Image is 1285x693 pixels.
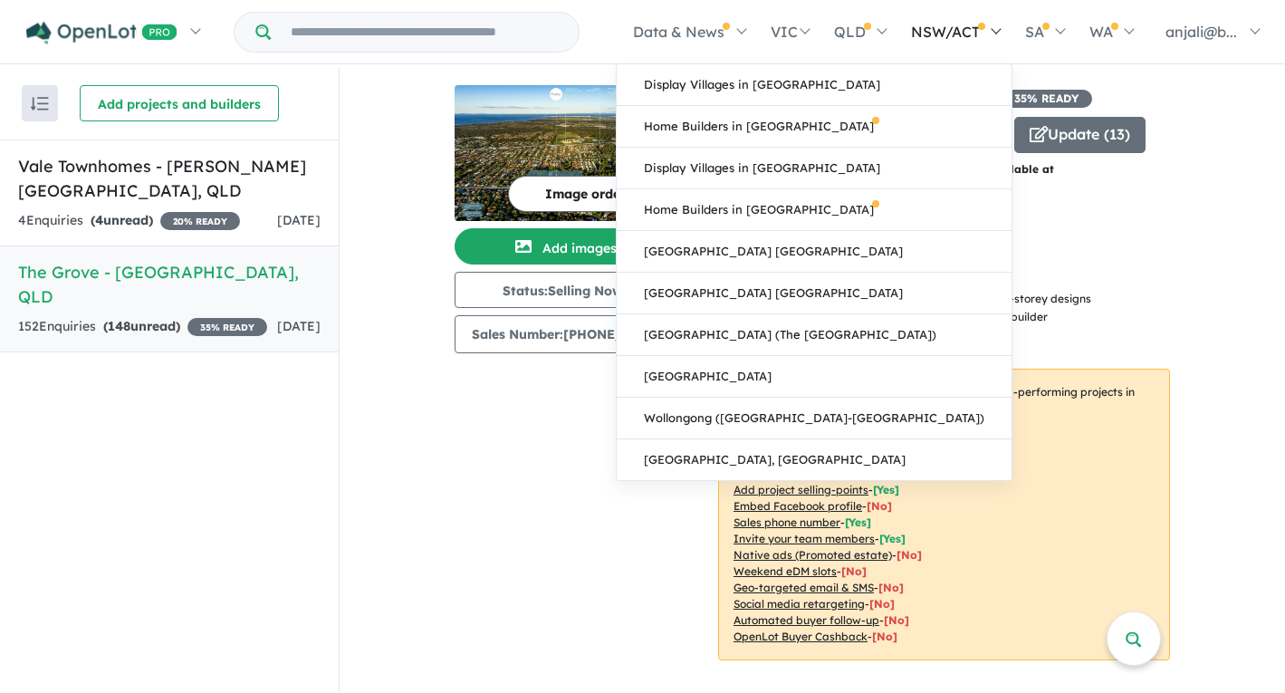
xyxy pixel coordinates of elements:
span: [ Yes ] [879,532,906,545]
input: Try estate name, suburb, builder or developer [274,13,575,52]
span: [No] [841,564,867,578]
span: 35 % READY [187,318,267,336]
span: [DATE] [277,212,321,228]
u: Embed Facebook profile [734,499,862,513]
img: Openlot PRO Logo White [26,22,177,44]
a: [GEOGRAPHIC_DATA] [GEOGRAPHIC_DATA] [617,231,1012,273]
span: [ Yes ] [845,515,871,529]
span: [DATE] [277,318,321,334]
u: Sales phone number [734,515,840,529]
button: Status:Selling Now [455,272,681,308]
span: [No] [869,597,895,611]
span: [No] [897,548,922,562]
img: The Grove - Boondall [455,85,681,221]
a: [GEOGRAPHIC_DATA], [GEOGRAPHIC_DATA] [617,439,1012,480]
button: Add images [455,228,681,265]
u: OpenLot Buyer Cashback [734,630,868,643]
strong: ( unread) [103,318,180,334]
a: Home Builders in [GEOGRAPHIC_DATA] [617,189,1012,231]
a: [GEOGRAPHIC_DATA] [GEOGRAPHIC_DATA] [617,273,1012,314]
a: Home Builders in [GEOGRAPHIC_DATA] [617,106,1012,148]
a: Display Villages in [GEOGRAPHIC_DATA] [617,148,1012,189]
u: Add project selling-points [734,483,868,496]
button: Image order (17) [508,176,690,212]
strong: ( unread) [91,212,153,228]
span: 4 [95,212,103,228]
p: Your project is only comparing to other top-performing projects in your area: - - - - - - - - - -... [718,369,1170,660]
span: [No] [884,613,909,627]
u: Invite your team members [734,532,875,545]
span: [ Yes ] [873,483,899,496]
button: Add projects and builders [80,85,279,121]
span: 20 % READY [160,212,240,230]
span: 35 % READY [1001,90,1092,108]
h5: The Grove - [GEOGRAPHIC_DATA] , QLD [18,260,321,309]
u: Weekend eDM slots [734,564,837,578]
button: Sales Number:[PHONE_NUMBER] [455,315,704,353]
span: [No] [872,630,897,643]
img: sort.svg [31,97,49,111]
div: 4 Enquir ies [18,210,240,232]
span: [No] [878,581,904,594]
u: Automated buyer follow-up [734,613,879,627]
u: Native ads (Promoted estate) [734,548,892,562]
a: Wollongong ([GEOGRAPHIC_DATA]-[GEOGRAPHIC_DATA]) [617,398,1012,439]
a: Display Villages in [GEOGRAPHIC_DATA] [617,64,1012,106]
h5: Vale Townhomes - [PERSON_NAME][GEOGRAPHIC_DATA] , QLD [18,154,321,203]
button: Update (13) [1014,117,1146,153]
span: anjali@b... [1165,23,1237,41]
div: 152 Enquir ies [18,316,267,338]
u: Social media retargeting [734,597,865,611]
span: 148 [108,318,130,334]
span: [ No ] [867,499,892,513]
a: [GEOGRAPHIC_DATA] (The [GEOGRAPHIC_DATA]) [617,314,1012,356]
u: Geo-targeted email & SMS [734,581,874,594]
a: [GEOGRAPHIC_DATA] [617,356,1012,398]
